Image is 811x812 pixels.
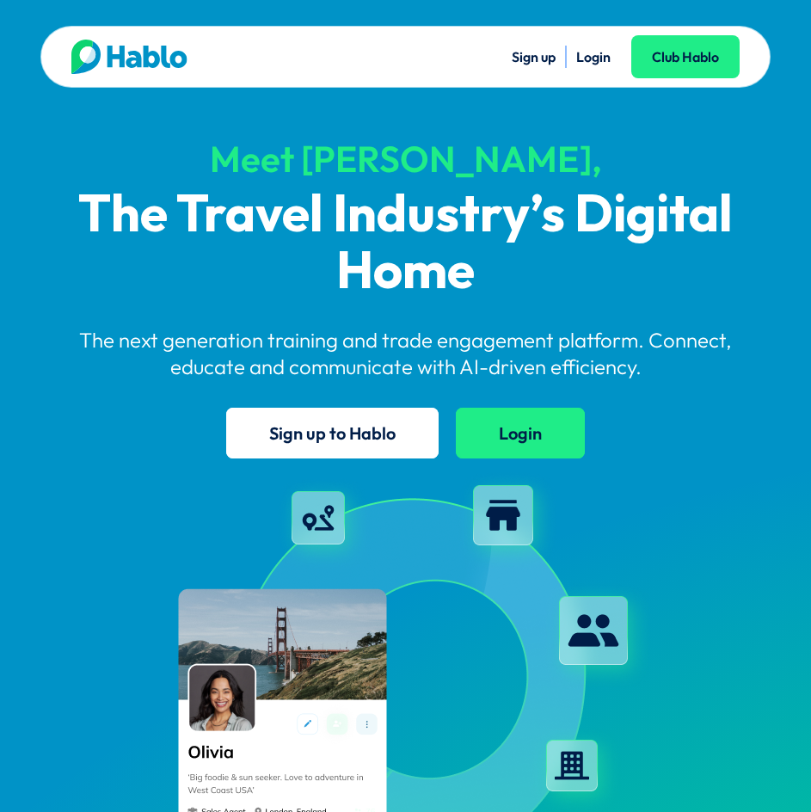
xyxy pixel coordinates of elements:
[512,48,556,65] a: Sign up
[226,408,439,458] a: Sign up to Hablo
[576,48,611,65] a: Login
[456,408,585,458] a: Login
[71,40,187,74] img: Hablo logo main 2
[40,139,771,179] div: Meet [PERSON_NAME],
[40,327,771,380] p: The next generation training and trade engagement platform. Connect, educate and communicate with...
[40,188,771,301] p: The Travel Industry’s Digital Home
[631,35,740,78] a: Club Hablo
